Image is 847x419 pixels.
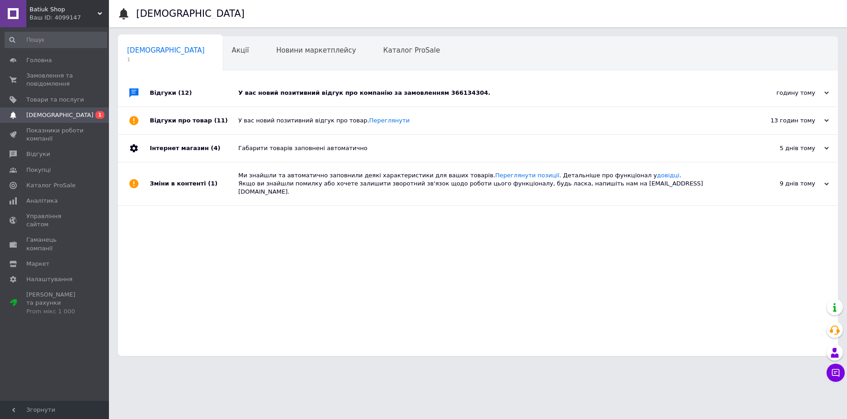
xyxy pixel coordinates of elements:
span: Покупці [26,166,51,174]
div: Ми знайшли та автоматично заповнили деякі характеристики для ваших товарів. . Детальніше про функ... [238,171,738,196]
span: (12) [178,89,192,96]
div: 5 днів тому [738,144,829,152]
div: У вас новий позитивний відгук про товар. [238,117,738,125]
span: Аналітика [26,197,58,205]
span: Гаманець компанії [26,236,84,252]
div: 9 днів тому [738,180,829,188]
span: Batiuk Shop [30,5,98,14]
a: Переглянути [369,117,409,124]
div: годину тому [738,89,829,97]
span: 1 [95,111,104,119]
span: Каталог ProSale [26,181,75,190]
div: Prom мікс 1 000 [26,307,84,316]
h1: [DEMOGRAPHIC_DATA] [136,8,245,19]
div: Габарити товарів заповнені автоматично [238,144,738,152]
span: (11) [214,117,228,124]
span: [DEMOGRAPHIC_DATA] [127,46,205,54]
span: Налаштування [26,275,73,283]
span: 1 [127,56,205,63]
span: Головна [26,56,52,64]
span: Товари та послуги [26,96,84,104]
div: Відгуки [150,79,238,107]
div: У вас новий позитивний відгук про компанію за замовленням 366134304. [238,89,738,97]
span: Відгуки [26,150,50,158]
div: Відгуки про товар [150,107,238,134]
span: Маркет [26,260,49,268]
div: 13 годин тому [738,117,829,125]
span: Новини маркетплейсу [276,46,356,54]
span: Замовлення та повідомлення [26,72,84,88]
div: Інтернет магазин [150,135,238,162]
span: (1) [208,180,217,187]
a: Переглянути позиції [495,172,559,179]
span: Акції [232,46,249,54]
span: Управління сайтом [26,212,84,229]
span: [PERSON_NAME] та рахунки [26,291,84,316]
a: довідці [657,172,680,179]
button: Чат з покупцем [827,364,845,382]
div: Ваш ID: 4099147 [30,14,109,22]
div: Зміни в контенті [150,162,238,205]
span: Показники роботи компанії [26,127,84,143]
input: Пошук [5,32,107,48]
span: Каталог ProSale [383,46,440,54]
span: (4) [211,145,220,151]
span: [DEMOGRAPHIC_DATA] [26,111,94,119]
